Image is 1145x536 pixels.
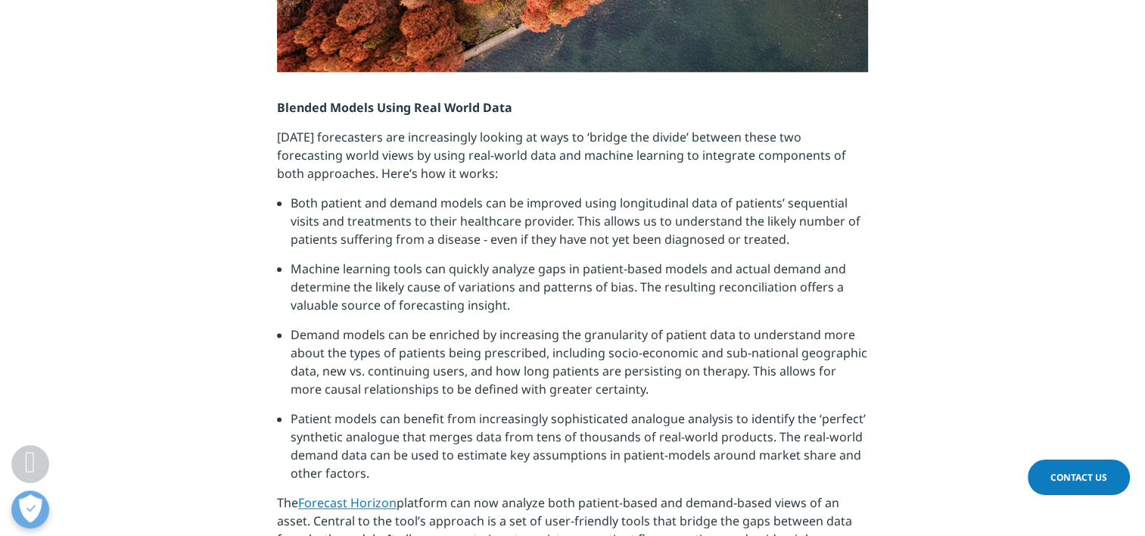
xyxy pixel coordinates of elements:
[277,128,868,194] p: [DATE] forecasters are increasingly looking at ways to ‘bridge the divide’ between these two fore...
[298,494,397,511] a: Forecast Horizon
[277,99,512,116] strong: Blended Models Using Real World Data
[291,194,868,260] li: Both patient and demand models can be improved using longitudinal data of patients’ sequential vi...
[1050,471,1107,484] span: Contact Us
[291,326,868,410] li: Demand models can be enriched by increasing the granularity of patient data to understand more ab...
[291,410,868,494] li: Patient models can benefit from increasingly sophisticated analogue analysis to identify the ‘per...
[291,260,868,326] li: Machine learning tools can quickly analyze gaps in patient-based models and actual demand and det...
[1028,460,1130,495] a: Contact Us
[11,491,49,528] button: Apri preferenze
